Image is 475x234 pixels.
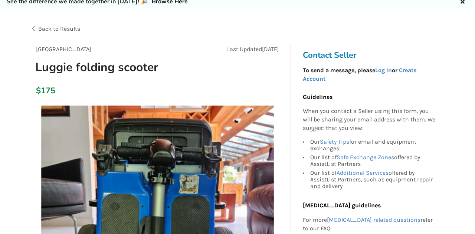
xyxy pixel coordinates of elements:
[303,50,439,60] h3: Contact Seller
[36,46,91,53] span: [GEOGRAPHIC_DATA]
[310,138,436,153] div: Our for email and equipment exchanges
[310,168,436,190] div: Our list of offered by AssistList Partners, such as equipment repair and delivery
[227,46,262,53] span: Last Updated
[337,169,389,176] a: Additional Services
[38,25,80,32] span: Back to Results
[303,202,381,209] b: [MEDICAL_DATA] guidelines
[36,86,40,96] div: $175
[29,60,205,75] h1: Luggie folding scooter
[262,46,279,53] span: [DATE]
[303,216,436,233] p: For more refer to our FAQ
[320,138,349,145] a: Safety Tips
[337,154,394,161] a: Safe Exchange Zones
[303,67,416,82] strong: To send a message, please or
[303,107,436,133] p: When you contact a Seller using this form, you will be sharing your email address with them. We s...
[327,216,420,223] a: [MEDICAL_DATA] related questions
[375,67,392,74] a: Log In
[303,67,416,82] a: Create Account
[303,93,332,100] b: Guidelines
[310,153,436,168] div: Our list of offered by AssistList Partners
